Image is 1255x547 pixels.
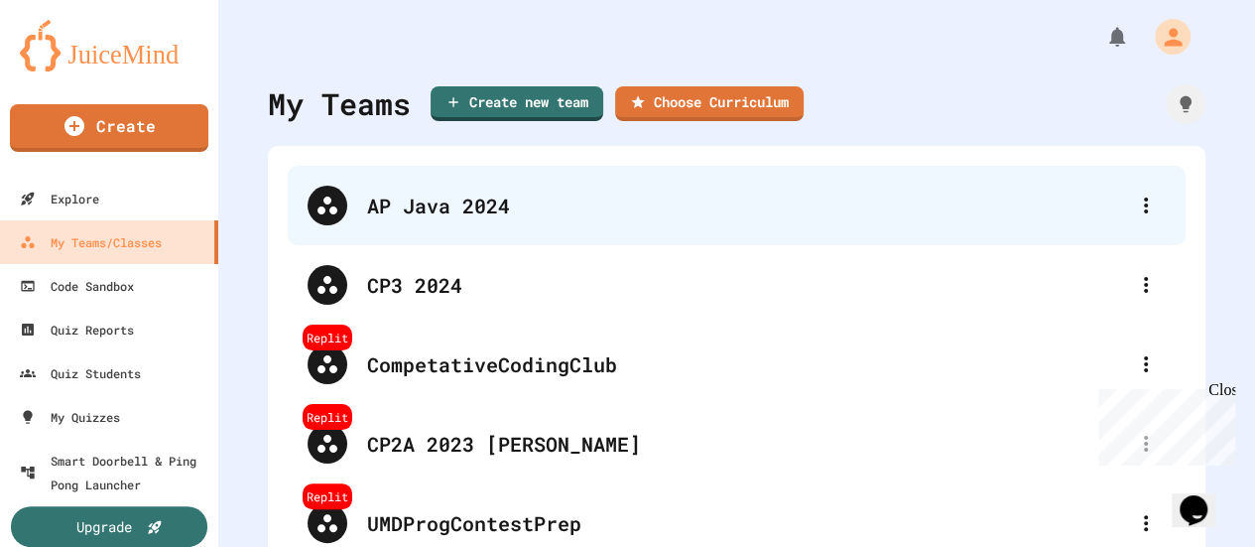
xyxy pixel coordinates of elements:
[303,483,352,509] div: Replit
[367,191,1126,220] div: AP Java 2024
[20,230,162,254] div: My Teams/Classes
[20,274,134,298] div: Code Sandbox
[288,325,1186,404] div: ReplitCompetativeCodingClub
[288,404,1186,483] div: ReplitCP2A 2023 [PERSON_NAME]
[615,86,804,121] a: Choose Curriculum
[1068,20,1134,54] div: My Notifications
[367,349,1126,379] div: CompetativeCodingClub
[76,516,132,537] div: Upgrade
[20,361,141,385] div: Quiz Students
[10,104,208,152] a: Create
[367,270,1126,300] div: CP3 2024
[20,405,120,429] div: My Quizzes
[303,404,352,430] div: Replit
[1134,14,1195,60] div: My Account
[8,8,137,126] div: Chat with us now!Close
[20,20,198,71] img: logo-orange.svg
[1166,84,1205,124] div: How it works
[20,187,99,210] div: Explore
[1172,468,1235,527] iframe: chat widget
[1090,381,1235,466] iframe: chat widget
[20,449,210,496] div: Smart Doorbell & Ping Pong Launcher
[20,318,134,342] div: Quiz Reports
[268,81,411,126] div: My Teams
[431,86,603,121] a: Create new team
[288,245,1186,325] div: CP3 2024
[367,508,1126,538] div: UMDProgContestPrep
[367,429,1126,459] div: CP2A 2023 [PERSON_NAME]
[303,325,352,350] div: Replit
[288,166,1186,245] div: AP Java 2024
